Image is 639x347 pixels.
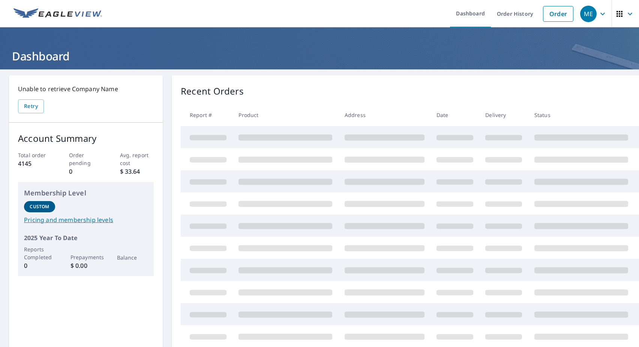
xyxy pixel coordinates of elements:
a: Order [543,6,573,22]
p: 0 [24,261,55,270]
th: Date [430,104,479,126]
th: Address [339,104,430,126]
p: $ 33.64 [120,167,154,176]
p: Account Summary [18,132,154,145]
div: ME [580,6,597,22]
img: EV Logo [13,8,102,20]
p: 4145 [18,159,52,168]
p: $ 0.00 [70,261,102,270]
p: Membership Level [24,188,148,198]
button: Retry [18,99,44,113]
th: Delivery [479,104,528,126]
p: Balance [117,254,148,261]
a: Pricing and membership levels [24,215,148,224]
p: Avg. report cost [120,151,154,167]
p: 2025 Year To Date [24,233,148,242]
p: Total order [18,151,52,159]
p: Order pending [69,151,103,167]
p: Unable to retrieve Company Name [18,84,154,93]
th: Report # [181,104,232,126]
th: Status [528,104,634,126]
span: Retry [24,102,38,111]
th: Product [232,104,338,126]
p: Reports Completed [24,245,55,261]
h1: Dashboard [9,48,630,64]
p: Custom [30,203,49,210]
p: 0 [69,167,103,176]
p: Prepayments [70,253,102,261]
p: Recent Orders [181,84,244,98]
